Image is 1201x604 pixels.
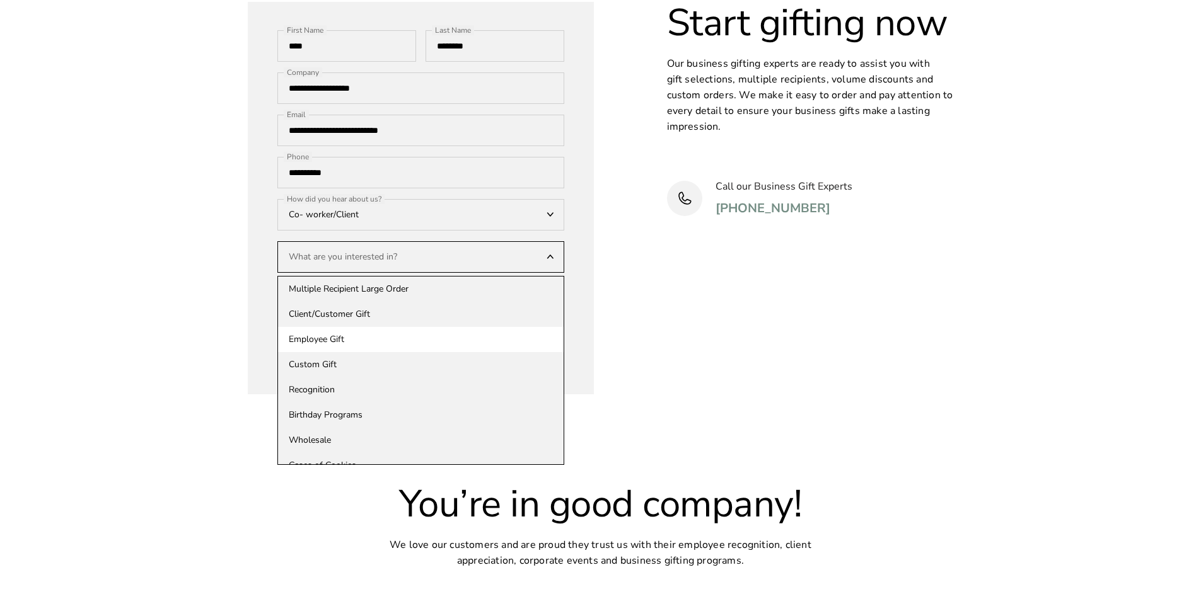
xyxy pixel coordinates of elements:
div: Cases of Cookies [278,453,564,478]
p: We love our customers and are proud they trust us with their employee recognition, client appreci... [368,537,834,569]
h2: You’re in good company! [291,483,910,525]
div: Wholesale [278,428,564,453]
div: Co- worker/Client [277,199,564,231]
h2: Start gifting now [667,2,954,43]
p: Our business gifting experts are ready to assist you with gift selections, multiple recipients, v... [667,56,954,135]
div: Client/Customer Gift [278,302,564,327]
a: [PHONE_NUMBER] [716,198,830,218]
img: Phone [676,190,693,207]
div: Employee Gift [278,327,564,352]
p: Call our Business Gift Experts [716,179,852,195]
div: Birthday Programs [278,402,564,428]
div: Multiple Recipient Large Order [278,276,564,302]
div: What are you interested in? [277,241,564,273]
div: Recognition [278,377,564,402]
div: Custom Gift [278,352,564,377]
